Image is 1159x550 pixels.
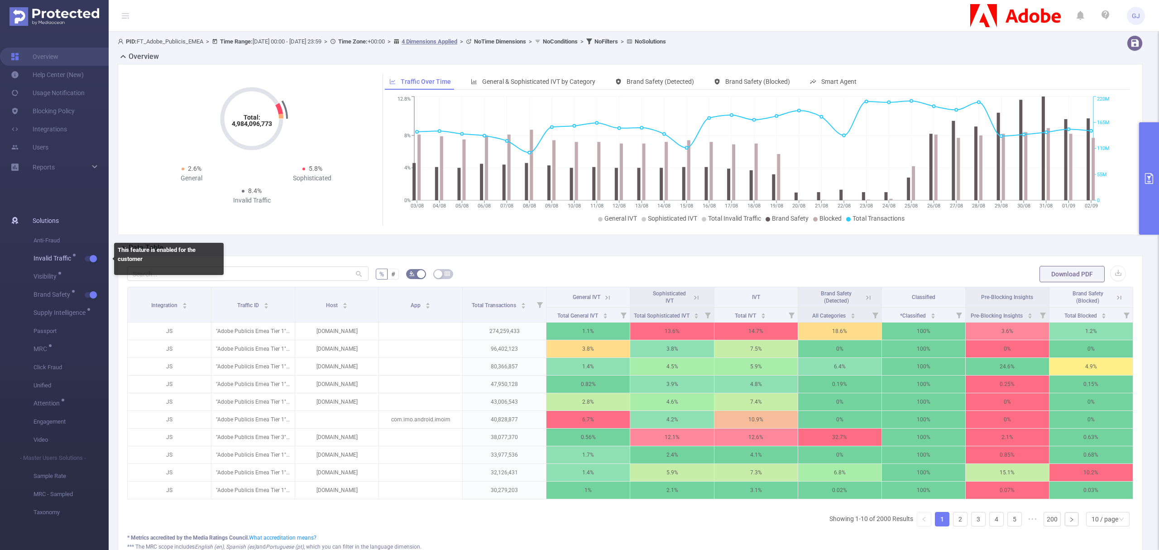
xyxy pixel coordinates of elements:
p: "Adobe Publicis Emea Tier 1" [27133] [211,464,295,481]
span: Total IVT [735,313,757,319]
a: Reports [33,158,55,176]
tspan: 09/08 [545,203,558,209]
p: 6.7% [546,411,630,428]
span: > [385,38,393,45]
span: Engagement [34,413,109,431]
a: 2 [953,512,967,526]
i: icon: caret-down [182,305,187,308]
p: "Adobe Publicis Emea Tier 3" [34289] [211,429,295,446]
span: Pre-Blocking Insights [971,313,1024,319]
p: 30,279,203 [463,482,546,499]
i: Filter menu [533,287,546,322]
p: JS [128,482,211,499]
i: icon: caret-down [761,315,766,318]
i: icon: caret-down [1027,315,1032,318]
i: icon: left [921,516,927,522]
i: icon: down [1119,516,1124,523]
i: Filter menu [869,308,881,322]
i: icon: table [445,271,450,276]
i: icon: caret-up [343,301,348,304]
p: 6.8% [798,464,881,481]
tspan: 30/08 [1017,203,1030,209]
p: JS [128,340,211,357]
p: [DOMAIN_NAME] [295,358,378,375]
li: 1 [935,512,949,526]
span: Visibility [34,273,60,280]
span: App [411,302,422,309]
span: # [391,270,395,278]
i: icon: caret-down [521,305,526,308]
tspan: 11/08 [590,203,603,209]
div: Sort [342,301,348,307]
p: 38,077,370 [463,429,546,446]
p: 1% [546,482,630,499]
p: 96,402,123 [463,340,546,357]
span: Brand Safety (Blocked) [1073,290,1103,304]
i: icon: right [1069,517,1074,522]
i: icon: caret-down [930,315,935,318]
span: Total Blocked [1064,313,1098,319]
p: JS [128,446,211,463]
p: 0.82% [546,376,630,393]
i: icon: bar-chart [471,78,477,85]
b: No Solutions [635,38,666,45]
i: icon: caret-down [264,305,269,308]
span: > [578,38,586,45]
tspan: 165M [1097,120,1110,125]
span: Taxonomy [34,503,109,521]
i: Filter menu [785,308,798,322]
p: 4.1% [714,446,798,463]
span: Total General IVT [557,313,599,319]
b: This feature is enabled for the customer [118,246,196,262]
p: 43,006,543 [463,393,546,410]
i: icon: bg-colors [409,271,415,276]
tspan: 01/09 [1062,203,1075,209]
p: 100% [882,323,965,340]
a: 5 [1008,512,1021,526]
p: 1.2% [1049,323,1133,340]
b: No Filters [594,38,618,45]
p: 3.9% [630,376,714,393]
i: icon: caret-up [1102,312,1106,314]
span: General IVT [573,294,600,300]
a: What accreditation means? [249,535,316,541]
tspan: 31/08 [1039,203,1053,209]
tspan: 23/08 [860,203,873,209]
span: Attention [34,400,63,406]
div: Sort [1027,312,1033,317]
p: JS [128,323,211,340]
p: "Adobe Publicis Emea Tier 1" [27133] [211,358,295,375]
a: 4 [990,512,1003,526]
b: No Time Dimensions [474,38,526,45]
p: 1.4% [546,464,630,481]
span: Supply Intelligence [34,309,89,316]
div: Sort [694,312,699,317]
tspan: 18/08 [747,203,761,209]
p: 0% [966,340,1049,357]
i: icon: caret-down [603,315,608,318]
i: icon: user [118,39,126,44]
i: icon: caret-up [851,312,856,314]
p: 12.1% [630,429,714,446]
p: 7.5% [714,340,798,357]
span: Invalid Traffic [34,255,74,261]
span: Total Invalid Traffic [708,215,761,222]
span: Solutions [33,212,59,230]
tspan: 08/08 [522,203,536,209]
a: Blocking Policy [11,102,75,120]
span: % [379,270,384,278]
span: Anti-Fraud [34,232,109,250]
p: 100% [882,376,965,393]
tspan: 20/08 [792,203,805,209]
p: 33,977,536 [463,446,546,463]
span: > [457,38,466,45]
tspan: 15/08 [680,203,693,209]
tspan: 220M [1097,96,1110,102]
p: 32,126,431 [463,464,546,481]
span: MRC [34,346,50,352]
p: [DOMAIN_NAME] [295,482,378,499]
span: GJ [1132,7,1140,25]
p: 100% [882,446,965,463]
span: Blocked [819,215,842,222]
tspan: 8% [404,133,411,139]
